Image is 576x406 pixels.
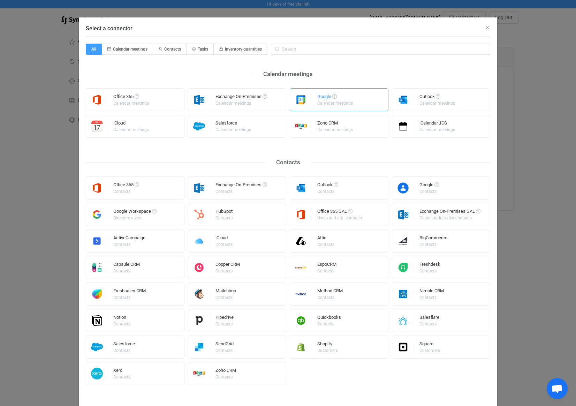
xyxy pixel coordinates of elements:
img: activecampaign.png [86,235,108,247]
img: freshdesk.png [392,262,414,273]
div: Contacts [317,269,335,273]
div: Contacts [215,269,239,273]
img: exchange.png [188,182,210,194]
img: outlook.png [290,182,312,194]
div: Contacts [419,189,438,194]
div: Salesforce [215,121,252,128]
img: mailchimp.png [188,288,210,300]
div: Contacts [215,189,266,194]
div: Exchange On-Premises [215,182,267,189]
img: methodcrm.png [290,288,312,300]
div: Google Workspace [113,209,157,216]
img: salesforce.png [86,341,108,353]
img: microsoft365.png [290,209,312,220]
div: Office 365 [113,182,139,189]
div: Contacts [215,348,233,353]
img: freshworks.png [86,288,108,300]
img: salesflare.png [392,315,414,326]
img: icloud-calendar.png [86,120,108,132]
button: Close [485,24,490,31]
div: Contacts [317,322,340,326]
div: Freshdesk [419,262,440,269]
img: hubspot.png [188,209,210,220]
div: Calendar meetings [317,101,353,105]
img: microsoft365.png [86,94,108,106]
img: nimble.png [392,288,414,300]
img: zoho-crm.png [290,120,312,132]
img: exchange.png [188,94,210,106]
div: ActiveCampaign [113,235,145,242]
div: Quickbooks [317,315,341,322]
img: notion.png [86,315,108,326]
div: Calendar meetings [317,128,353,132]
div: Contacts [215,216,233,220]
div: Mailchimp [215,288,236,295]
div: Office 365 GAL [317,209,363,216]
div: Freshsales CRM [113,288,146,295]
input: Search [271,44,490,55]
div: Contacts [317,242,334,247]
div: Users and org. contacts [317,216,362,220]
div: HubSpot [215,209,234,216]
div: BigCommerce [419,235,447,242]
div: Contacts [317,295,342,300]
div: Office 365 [113,94,150,101]
div: Zoho CRM [317,121,354,128]
div: Contacts [266,157,311,168]
div: Calendar meetings [419,101,455,105]
img: big-commerce.png [392,235,414,247]
div: Contacts [113,348,134,353]
div: Global address list contacts [419,216,479,220]
img: pipedrive.png [188,315,210,326]
div: Calendar meetings [215,101,266,105]
div: Salesforce [113,341,135,348]
img: shopify.png [290,341,312,353]
div: Contacts [317,189,337,194]
div: EspoCRM [317,262,336,269]
div: Contacts [215,242,233,247]
div: Calendar meetings [113,128,149,132]
img: google.png [290,94,312,106]
img: google-contacts.png [392,182,414,194]
div: Contacts [419,269,439,273]
div: Contacts [419,242,446,247]
div: Square [419,341,441,348]
img: espo-crm.png [290,262,312,273]
img: outlook.png [392,94,414,106]
span: Select a connector [86,25,132,32]
img: icloud.png [188,235,210,247]
div: Attio [317,235,335,242]
img: microsoft365.png [86,182,108,194]
div: Contacts [419,322,438,326]
div: Copper CRM [215,262,240,269]
div: SendGrid [215,341,234,348]
img: icalendar.png [392,120,414,132]
div: Customers [419,348,440,353]
img: google-workspace.png [86,209,108,220]
div: iCloud [215,235,234,242]
div: Calendar meetings [253,69,323,80]
div: Contacts [215,322,233,326]
div: Google [419,182,439,189]
div: Calendar meetings [113,101,149,105]
div: Capsule CRM [113,262,140,269]
div: Customers [317,348,338,353]
div: Nimble CRM [419,288,444,295]
div: iCloud [113,121,150,128]
img: capsule.png [86,262,108,273]
div: Contacts [419,295,443,300]
div: Open chat [547,378,568,399]
div: Contacts [215,295,235,300]
div: Exchange On-Premises [215,94,267,101]
div: Exchange On-Premises GAL [419,209,480,216]
img: exchange.png [392,209,414,220]
div: Contacts [113,295,145,300]
img: attio.png [290,235,312,247]
div: Calendar meetings [419,128,455,132]
img: quickbooks.png [290,315,312,326]
div: Calendar meetings [215,128,251,132]
img: salesforce.png [188,120,210,132]
img: zoho-crm.png [188,368,210,379]
div: Pipedrive [215,315,234,322]
div: Contacts [113,269,139,273]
